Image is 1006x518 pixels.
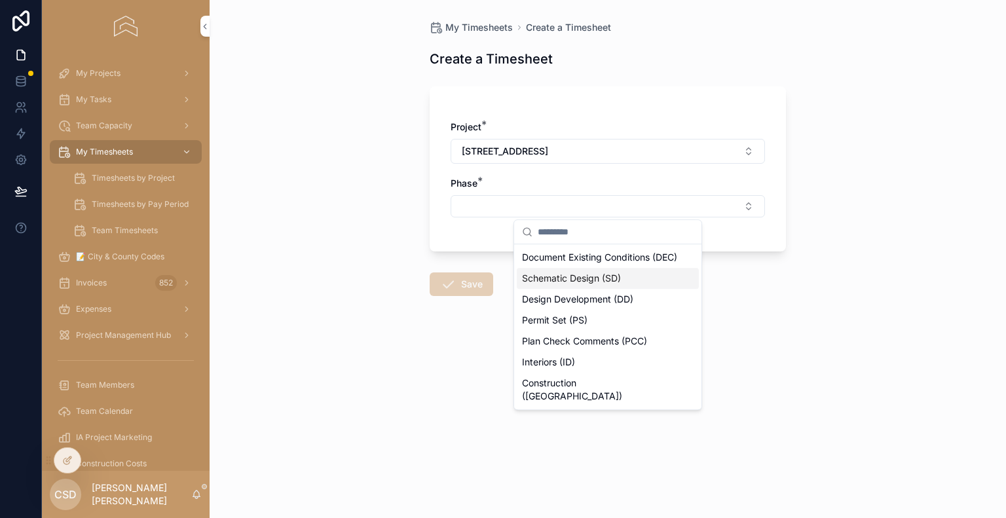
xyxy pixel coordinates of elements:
a: My Tasks [50,88,202,111]
span: Project [451,121,481,132]
span: Permit Set (PS) [522,314,587,327]
span: My Timesheets [76,147,133,157]
span: Phase [451,177,477,189]
span: Team Capacity [76,120,132,131]
span: My Timesheets [445,21,513,34]
span: Team Members [76,380,134,390]
span: Timesheets by Pay Period [92,199,189,210]
span: Design Development (DD) [522,293,633,306]
span: Plan Check Comments (PCC) [522,335,647,348]
span: Construction ([GEOGRAPHIC_DATA]) [522,377,678,403]
span: My Projects [76,68,121,79]
a: IA Project Marketing [50,426,202,449]
span: My Tasks [76,94,111,105]
p: [PERSON_NAME] [PERSON_NAME] [92,481,191,508]
span: Construction Costs [76,458,147,469]
span: CSD [54,487,77,502]
div: Suggestions [514,244,701,409]
span: 📝 City & County Codes [76,251,164,262]
a: My Projects [50,62,202,85]
span: Team Calendar [76,406,133,416]
a: Construction Costs [50,452,202,475]
span: Team Timesheets [92,225,158,236]
a: Team Members [50,373,202,397]
a: Create a Timesheet [526,21,611,34]
a: Project Management Hub [50,324,202,347]
a: Team Capacity [50,114,202,138]
span: [STREET_ADDRESS] [462,145,548,158]
a: My Timesheets [50,140,202,164]
h1: Create a Timesheet [430,50,553,68]
span: Timesheets by Project [92,173,175,183]
span: Expenses [76,304,111,314]
a: Timesheets by Project [65,166,202,190]
span: Interiors (ID) [522,356,575,369]
div: scrollable content [42,52,210,471]
button: Select Button [451,139,765,164]
a: Expenses [50,297,202,321]
a: 📝 City & County Codes [50,245,202,268]
a: Team Calendar [50,399,202,423]
span: Schematic Design (SD) [522,272,621,285]
span: Document Existing Conditions (DEC) [522,251,677,264]
a: My Timesheets [430,21,513,34]
span: Project Management Hub [76,330,171,341]
button: Select Button [451,195,765,217]
img: App logo [114,16,137,37]
span: IA Project Marketing [76,432,152,443]
a: Timesheets by Pay Period [65,193,202,216]
span: Invoices [76,278,107,288]
a: Team Timesheets [65,219,202,242]
div: 852 [155,275,177,291]
a: Invoices852 [50,271,202,295]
